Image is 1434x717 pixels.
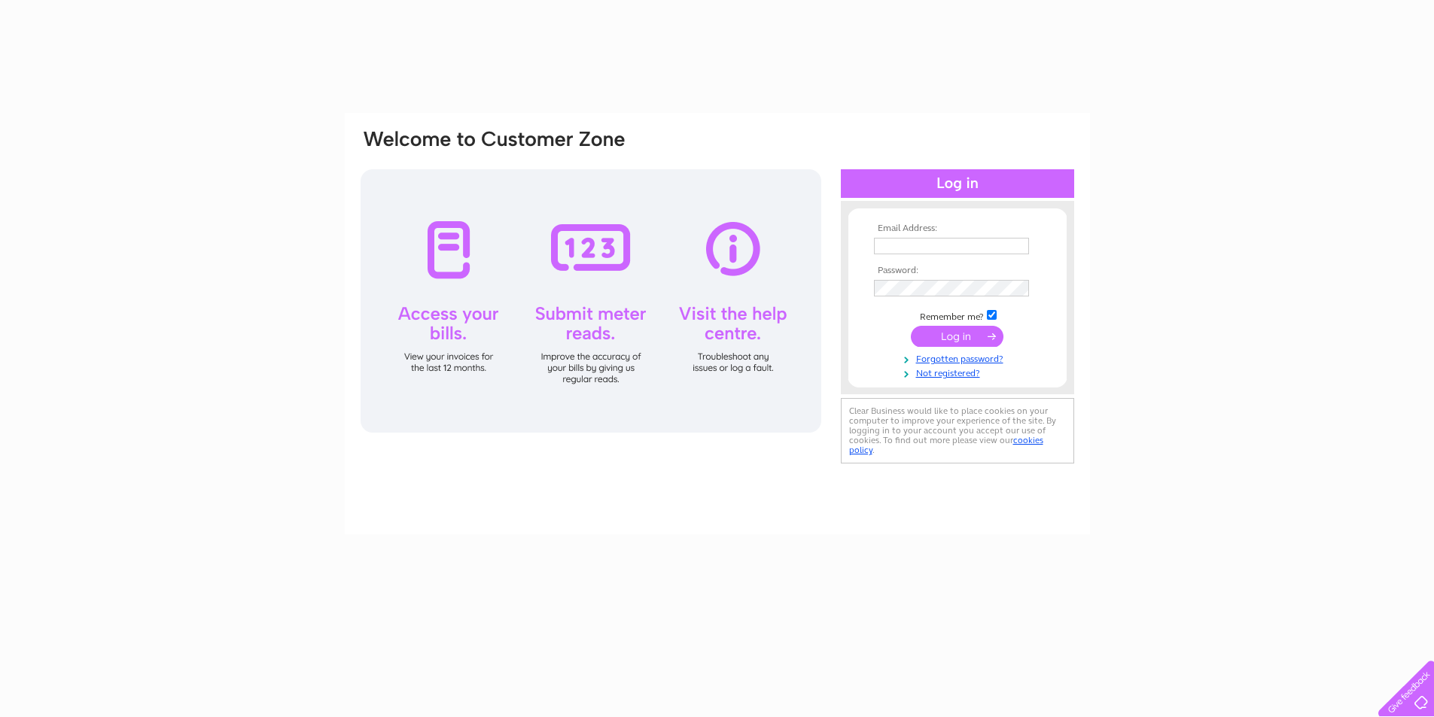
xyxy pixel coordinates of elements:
[911,326,1003,347] input: Submit
[841,398,1074,463] div: Clear Business would like to place cookies on your computer to improve your experience of the sit...
[870,266,1045,276] th: Password:
[874,365,1045,379] a: Not registered?
[870,223,1045,234] th: Email Address:
[874,351,1045,365] a: Forgotten password?
[870,308,1045,323] td: Remember me?
[849,435,1043,455] a: cookies policy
